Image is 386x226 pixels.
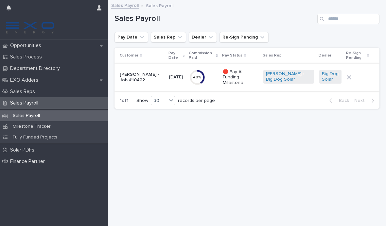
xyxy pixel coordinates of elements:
[335,98,349,103] span: Back
[136,98,148,104] p: Show
[168,50,181,62] p: Pay Date
[8,77,44,83] p: EXO Adders
[219,32,269,42] button: Re-Sign Pending
[322,71,339,82] a: Big Dog Solar
[178,98,215,104] p: records per page
[114,14,315,24] h1: Sales Payroll
[352,98,379,104] button: Next
[8,147,40,153] p: Solar PDFs
[5,21,55,34] img: FKS5r6ZBThi8E5hshIGi
[8,124,56,129] p: Milestone Tracker
[114,32,148,42] button: Pay Date
[263,52,282,59] p: Sales Rep
[120,52,138,59] p: Customer
[151,32,186,42] button: Sales Rep
[324,98,352,104] button: Back
[189,32,217,42] button: Dealer
[8,113,45,119] p: Sales Payroll
[114,93,134,109] p: 1 of 1
[189,75,205,80] div: 40 %
[266,71,311,82] a: [PERSON_NAME] - Big Dog Solar
[8,65,65,72] p: Department Directory
[8,158,50,165] p: Finance Partner
[8,100,44,106] p: Sales Payroll
[222,52,242,59] p: Pay Status
[354,98,369,103] span: Next
[223,69,258,86] p: 🛑 Pay At Funding Milestone
[317,14,379,24] input: Search
[189,50,214,62] p: Commission Paid
[319,52,331,59] p: Dealer
[8,135,62,140] p: Fully Funded Projects
[8,89,40,95] p: Sales Reps
[8,54,47,60] p: Sales Process
[151,97,167,104] div: 30
[8,42,46,49] p: Opportunities
[120,72,164,83] p: [PERSON_NAME] - Job #10422
[169,74,184,80] p: [DATE]
[111,1,139,9] a: Sales Payroll
[146,2,173,9] p: Sales Payroll
[114,64,379,91] tr: [PERSON_NAME] - Job #10422[DATE]40%🛑 Pay At Funding Milestone[PERSON_NAME] - Big Dog Solar Big Do...
[346,50,365,62] p: Re-Sign Pending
